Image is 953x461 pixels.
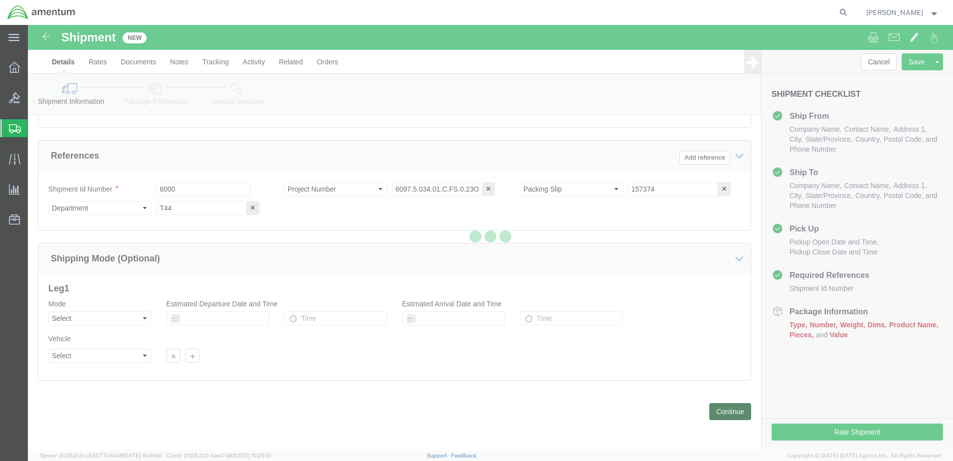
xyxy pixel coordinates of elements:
[866,6,940,18] button: [PERSON_NAME]
[166,453,271,459] span: Client: 2025.21.0-faee749
[451,453,476,459] a: Feedback
[7,5,76,20] img: logo
[427,453,452,459] a: Support
[232,453,271,459] span: [DATE] 10:25:10
[40,453,162,459] span: Server: 2025.21.0-c63077040a8
[866,7,923,18] span: Betty Fuller
[123,453,162,459] span: [DATE] 10:41:40
[788,452,941,460] span: Copyright © [DATE]-[DATE] Agistix Inc., All Rights Reserved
